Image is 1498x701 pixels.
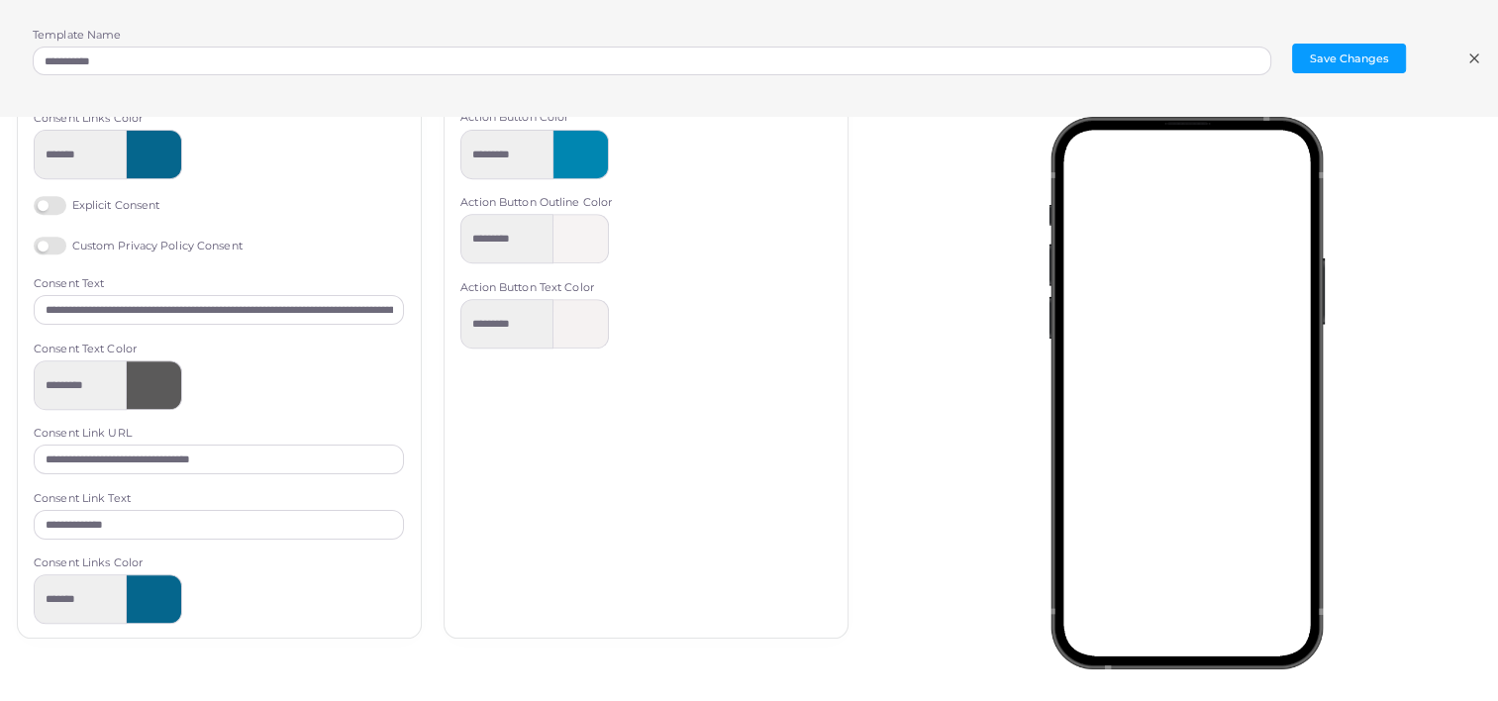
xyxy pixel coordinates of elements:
label: Consent Links Color [34,555,143,571]
label: Consent Text [34,276,104,292]
label: Explicit Consent [34,196,159,215]
label: Custom Privacy Policy Consent [34,237,243,255]
label: Action Button Outline Color [460,195,612,211]
label: Consent Link Text [34,491,131,507]
label: Action Button Text Color [460,280,594,296]
button: Save Changes [1292,44,1406,73]
label: Consent Link URL [34,426,132,442]
label: Template Name [33,28,121,44]
label: Consent Links Color [34,111,143,127]
label: Action Button Color [460,110,568,126]
label: Consent Text Color [34,342,137,357]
